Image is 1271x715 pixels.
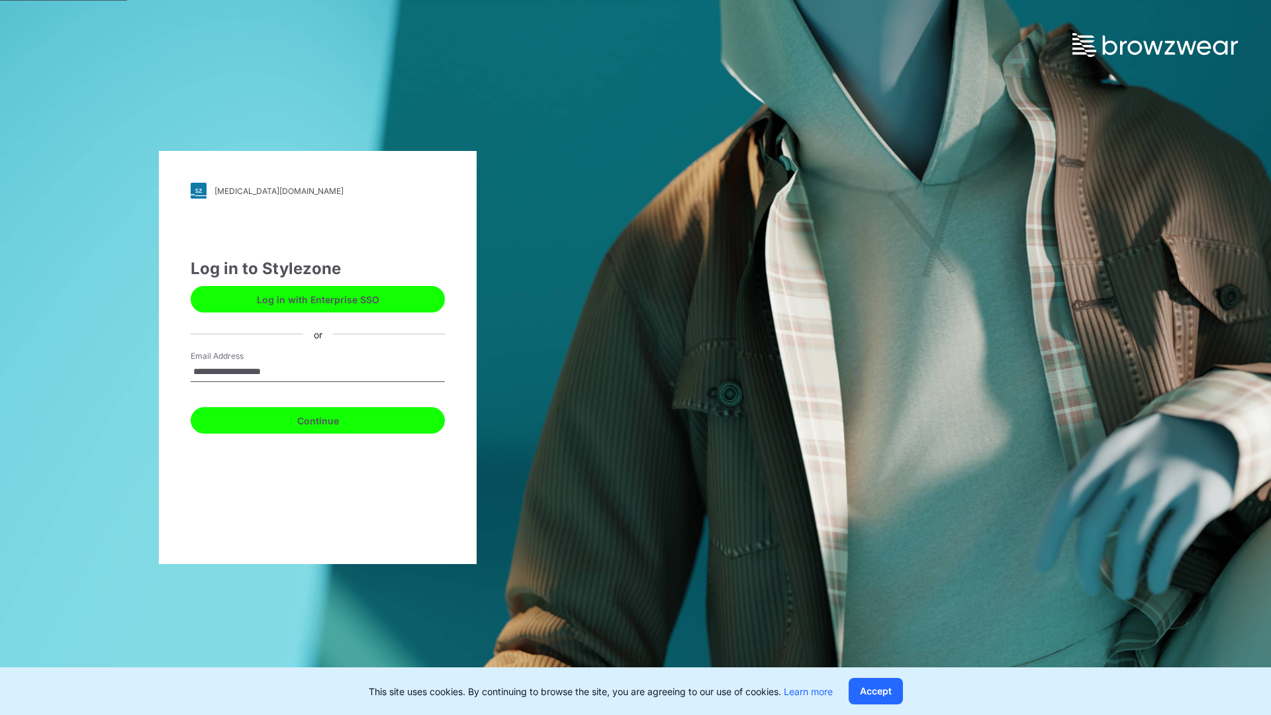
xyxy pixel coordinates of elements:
div: or [303,327,333,341]
label: Email Address [191,350,283,362]
a: [MEDICAL_DATA][DOMAIN_NAME] [191,183,445,199]
button: Accept [849,678,903,704]
p: This site uses cookies. By continuing to browse the site, you are agreeing to our use of cookies. [369,685,833,698]
img: svg+xml;base64,PHN2ZyB3aWR0aD0iMjgiIGhlaWdodD0iMjgiIHZpZXdCb3g9IjAgMCAyOCAyOCIgZmlsbD0ibm9uZSIgeG... [191,183,207,199]
img: browzwear-logo.73288ffb.svg [1072,33,1238,57]
button: Continue [191,407,445,434]
div: [MEDICAL_DATA][DOMAIN_NAME] [214,186,344,196]
div: Log in to Stylezone [191,257,445,281]
button: Log in with Enterprise SSO [191,286,445,312]
a: Learn more [784,686,833,697]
